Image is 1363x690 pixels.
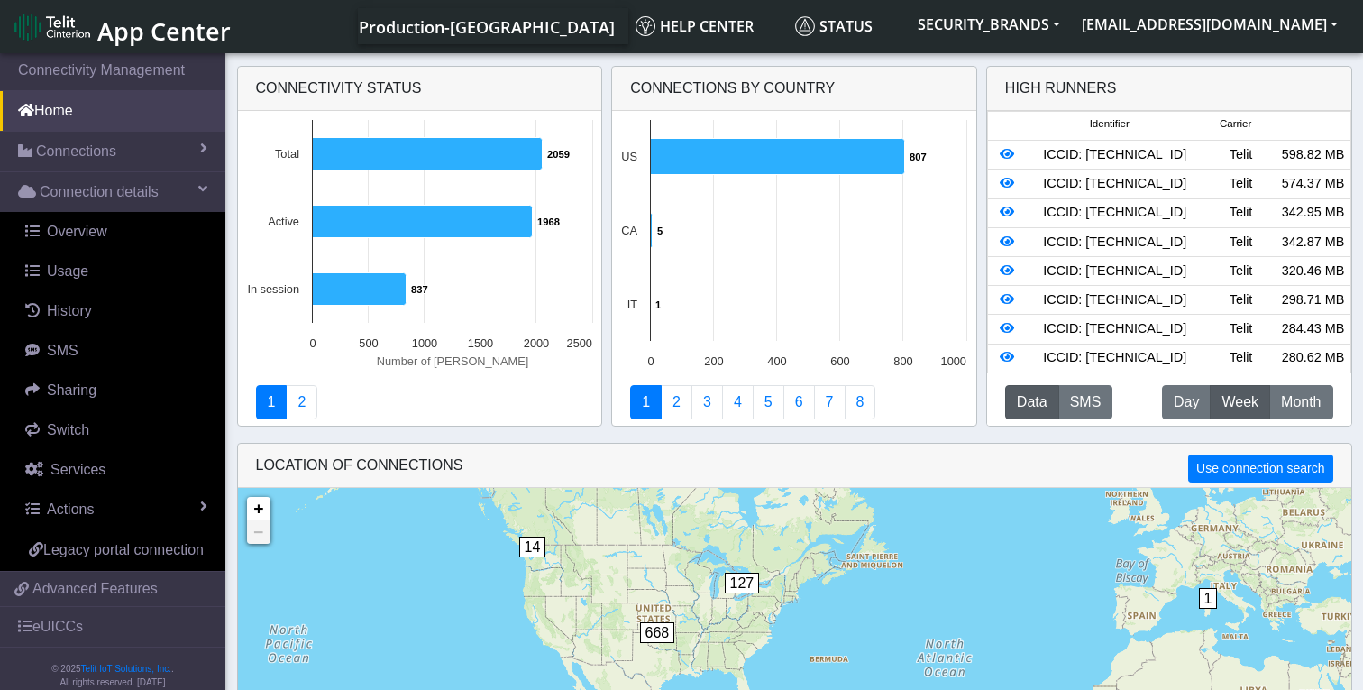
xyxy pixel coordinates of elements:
div: Telit [1205,319,1277,339]
text: 600 [830,354,849,368]
text: IT [627,298,638,311]
span: SMS [47,343,78,358]
div: ICCID: [TECHNICAL_ID] [1025,348,1205,368]
div: ICCID: [TECHNICAL_ID] [1025,233,1205,253]
div: ICCID: [TECHNICAL_ID] [1025,145,1205,165]
text: 1500 [467,336,492,350]
span: Usage [47,263,88,279]
a: Overview [7,212,225,252]
button: SMS [1058,385,1113,419]
span: Status [795,16,873,36]
div: Connectivity status [238,67,602,111]
div: 298.71 MB [1277,290,1349,310]
div: Telit [1205,262,1277,281]
div: Telit [1205,290,1277,310]
text: Total [274,147,298,161]
div: 320.46 MB [1277,262,1349,281]
div: 284.43 MB [1277,319,1349,339]
div: High Runners [1005,78,1117,99]
span: 1 [1199,588,1218,609]
div: ICCID: [TECHNICAL_ID] [1025,290,1205,310]
a: Zoom in [247,497,270,520]
button: Day [1162,385,1211,419]
img: knowledge.svg [636,16,655,36]
a: Connections By Country [630,385,662,419]
span: Switch [47,422,89,437]
div: ICCID: [TECHNICAL_ID] [1025,319,1205,339]
text: 800 [893,354,912,368]
a: Carrier [661,385,692,419]
span: Actions [47,501,94,517]
a: SMS [7,331,225,371]
span: Overview [47,224,107,239]
a: Status [788,8,907,44]
div: 1 [1199,588,1217,642]
text: 1 [655,299,661,310]
span: Sharing [47,382,96,398]
span: 14 [519,537,546,557]
img: status.svg [795,16,815,36]
a: Connectivity status [256,385,288,419]
text: 2059 [547,149,570,160]
a: Zero Session [814,385,846,419]
div: 280.62 MB [1277,348,1349,368]
text: In session [247,282,299,296]
nav: Summary paging [256,385,584,419]
div: Telit [1205,145,1277,165]
a: Deployment status [286,385,317,419]
text: 400 [767,354,786,368]
div: Telit [1205,233,1277,253]
button: Use connection search [1188,455,1332,483]
img: logo-telit-cinterion-gw-new.png [14,13,90,41]
text: 807 [910,152,927,162]
span: Connections [36,141,116,162]
button: Week [1210,385,1270,419]
a: Actions [7,490,225,529]
span: Services [50,462,105,477]
text: 837 [411,284,428,295]
text: CA [621,224,637,237]
span: Legacy portal connection [43,542,204,557]
span: 127 [725,573,760,593]
div: Telit [1205,174,1277,194]
text: 1968 [537,216,560,227]
span: Production-[GEOGRAPHIC_DATA] [359,16,615,38]
button: Data [1005,385,1059,419]
a: Help center [628,8,788,44]
a: Connections By Carrier [722,385,754,419]
span: Day [1174,391,1199,413]
nav: Summary paging [630,385,958,419]
a: 14 Days Trend [783,385,815,419]
a: Not Connected for 30 days [845,385,876,419]
span: Advanced Features [32,578,158,600]
text: 2000 [523,336,548,350]
a: History [7,291,225,331]
div: Telit [1205,203,1277,223]
button: Month [1269,385,1332,419]
div: Connections By Country [612,67,976,111]
a: Sharing [7,371,225,410]
div: 342.87 MB [1277,233,1349,253]
a: Usage per Country [691,385,723,419]
text: US [621,150,637,163]
div: ICCID: [TECHNICAL_ID] [1025,203,1205,223]
div: Telit [1205,348,1277,368]
span: Week [1221,391,1258,413]
a: Your current platform instance [358,8,614,44]
div: ICCID: [TECHNICAL_ID] [1025,174,1205,194]
a: Usage [7,252,225,291]
a: Switch [7,410,225,450]
a: Telit IoT Solutions, Inc. [81,664,171,674]
text: 200 [704,354,723,368]
text: 2500 [566,336,591,350]
text: 0 [309,336,316,350]
a: Zoom out [247,520,270,544]
span: Connection details [40,181,159,203]
text: 0 [648,354,654,368]
div: LOCATION OF CONNECTIONS [238,444,1351,488]
a: Services [7,450,225,490]
div: ICCID: [TECHNICAL_ID] [1025,262,1205,281]
button: SECURITY_BRANDS [907,8,1071,41]
text: 1000 [411,336,436,350]
div: 598.82 MB [1277,145,1349,165]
